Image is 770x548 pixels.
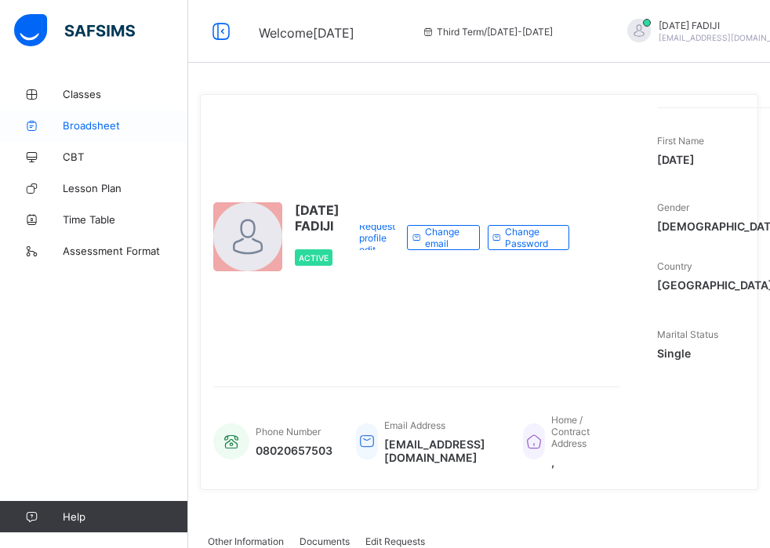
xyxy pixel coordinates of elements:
[63,151,188,163] span: CBT
[657,260,692,272] span: Country
[657,201,689,213] span: Gender
[300,535,350,547] span: Documents
[384,419,445,431] span: Email Address
[208,535,284,547] span: Other Information
[63,510,187,523] span: Help
[657,135,704,147] span: First Name
[14,14,135,47] img: safsims
[256,444,332,457] span: 08020657503
[384,437,499,464] span: [EMAIL_ADDRESS][DOMAIN_NAME]
[551,414,590,449] span: Home / Contract Address
[295,202,340,234] span: [DATE] FADIJI
[421,26,553,38] span: session/term information
[259,25,354,41] span: Welcome [DATE]
[256,426,321,437] span: Phone Number
[63,88,188,100] span: Classes
[505,226,557,249] span: Change Password
[657,328,718,340] span: Marital Status
[63,245,188,257] span: Assessment Format
[63,119,188,132] span: Broadsheet
[299,253,329,263] span: Active
[63,182,188,194] span: Lesson Plan
[551,455,604,469] span: ,
[365,535,425,547] span: Edit Requests
[359,220,395,256] span: Request profile edit
[425,226,467,249] span: Change email
[63,213,188,226] span: Time Table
